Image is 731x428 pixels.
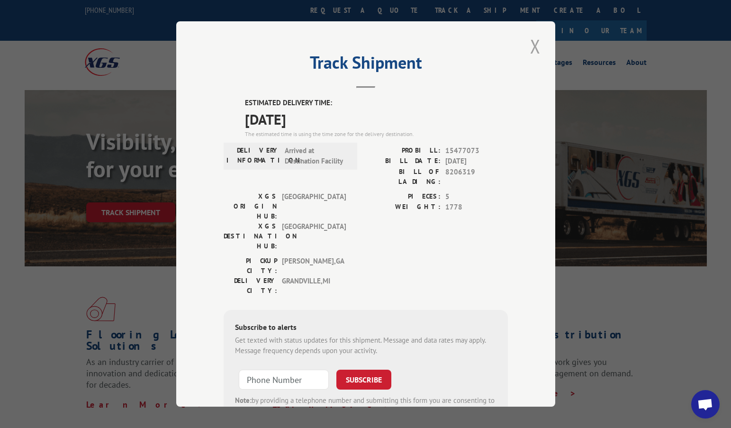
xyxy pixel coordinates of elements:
[282,221,346,251] span: [GEOGRAPHIC_DATA]
[282,276,346,296] span: GRANDVILLE , MI
[366,202,441,213] label: WEIGHT:
[239,370,329,390] input: Phone Number
[366,167,441,187] label: BILL OF LADING:
[445,156,508,167] span: [DATE]
[366,146,441,156] label: PROBILL:
[282,256,346,276] span: [PERSON_NAME] , GA
[366,191,441,202] label: PIECES:
[336,370,391,390] button: SUBSCRIBE
[527,33,543,59] button: Close modal
[282,191,346,221] span: [GEOGRAPHIC_DATA]
[224,221,277,251] label: XGS DESTINATION HUB:
[224,276,277,296] label: DELIVERY CITY:
[366,156,441,167] label: BILL DATE:
[224,256,277,276] label: PICKUP CITY:
[445,146,508,156] span: 15477073
[245,98,508,109] label: ESTIMATED DELIVERY TIME:
[245,130,508,138] div: The estimated time is using the time zone for the delivery destination.
[235,335,496,356] div: Get texted with status updates for this shipment. Message and data rates may apply. Message frequ...
[445,191,508,202] span: 5
[224,191,277,221] label: XGS ORIGIN HUB:
[224,56,508,74] h2: Track Shipment
[235,321,496,335] div: Subscribe to alerts
[691,390,720,419] a: Open chat
[226,146,280,167] label: DELIVERY INFORMATION:
[235,396,252,405] strong: Note:
[245,109,508,130] span: [DATE]
[235,395,496,428] div: by providing a telephone number and submitting this form you are consenting to be contacted by SM...
[445,167,508,187] span: 8206319
[445,202,508,213] span: 1778
[285,146,349,167] span: Arrived at Destination Facility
